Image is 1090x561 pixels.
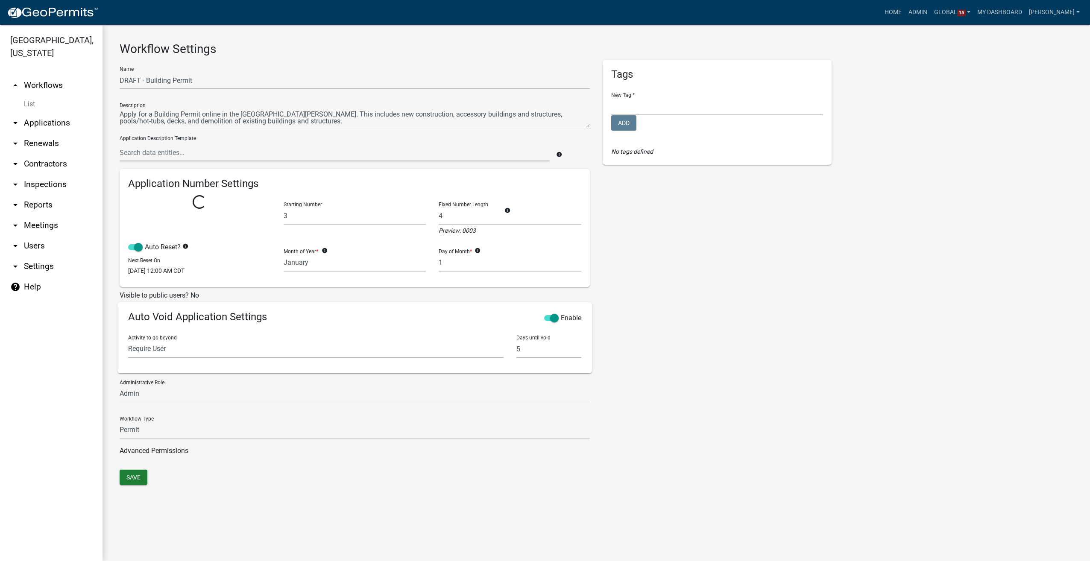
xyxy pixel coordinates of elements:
i: arrow_drop_up [10,80,21,91]
i: arrow_drop_down [10,261,21,272]
wm-data-entity-autocomplete: Application Description Template [120,134,590,161]
a: Advanced Permissions [120,447,188,455]
i: info [556,152,562,158]
input: Search data entities... [120,144,550,161]
i: help [10,282,21,292]
i: No tags defined [611,148,653,155]
button: Add [611,115,636,131]
h5: Tags [611,68,823,81]
i: info [182,243,188,249]
a: Global15 [931,4,974,20]
i: arrow_drop_down [10,179,21,190]
a: [PERSON_NAME] [1026,4,1083,20]
label: Auto Reset? [128,242,181,252]
div: Preview: 0003 [439,225,581,235]
div: [DATE] 12:00 AM CDT [128,266,271,275]
i: info [322,248,328,254]
h6: Auto Void Application Settings [128,311,581,323]
h3: Workflow Settings [120,42,1073,56]
span: 15 [957,10,966,17]
label: Next Reset On [128,258,160,263]
label: Enable [544,313,581,323]
i: arrow_drop_down [10,159,21,169]
i: arrow_drop_down [10,220,21,231]
i: info [475,248,481,254]
h6: Application Number Settings [128,178,581,190]
a: Admin [905,4,931,20]
a: Home [881,4,905,20]
i: arrow_drop_down [10,138,21,149]
button: Save [120,470,147,485]
label: Visible to public users? No [120,292,199,299]
i: arrow_drop_down [10,118,21,128]
i: arrow_drop_down [10,241,21,251]
a: My Dashboard [974,4,1026,20]
i: arrow_drop_down [10,200,21,210]
p: Application Description Template [120,134,590,142]
i: info [504,207,510,213]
